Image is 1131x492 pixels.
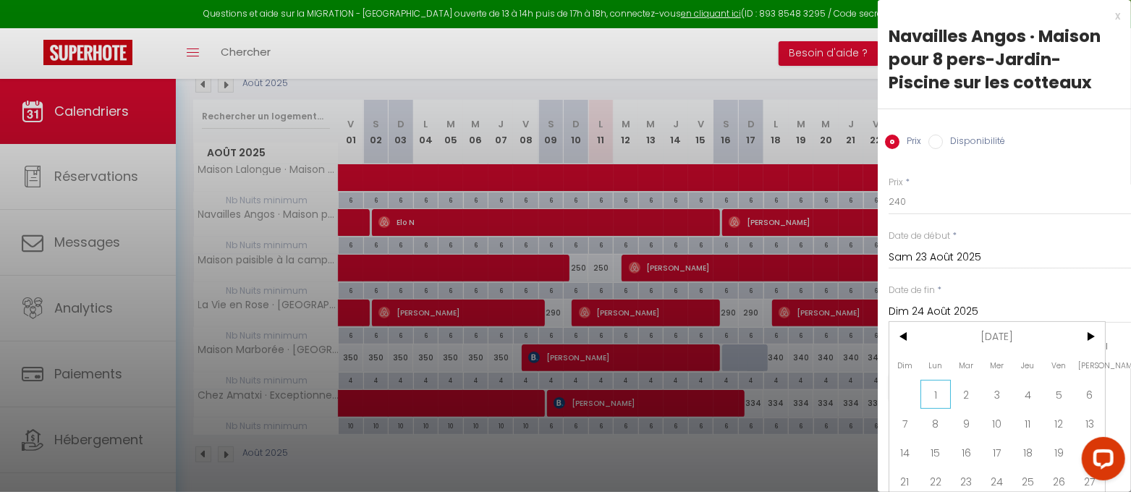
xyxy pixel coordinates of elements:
span: 15 [920,438,952,467]
span: 18 [1012,438,1043,467]
span: 12 [1043,409,1075,438]
label: Date de début [889,229,950,243]
span: 3 [982,380,1013,409]
span: Dim [889,351,920,380]
span: > [1074,322,1105,351]
span: 14 [889,438,920,467]
label: Disponibilité [943,135,1005,150]
span: 19 [1043,438,1075,467]
div: x [878,7,1120,25]
span: [DATE] [920,322,1075,351]
span: < [889,322,920,351]
span: 17 [982,438,1013,467]
span: 8 [920,409,952,438]
label: Prix [889,176,903,190]
span: Mer [982,351,1013,380]
span: [PERSON_NAME] [1074,351,1105,380]
span: 7 [889,409,920,438]
span: 4 [1012,380,1043,409]
label: Date de fin [889,284,935,297]
span: 5 [1043,380,1075,409]
label: Prix [899,135,921,150]
span: 13 [1074,409,1105,438]
span: 9 [951,409,982,438]
span: Mar [951,351,982,380]
span: 16 [951,438,982,467]
span: Jeu [1012,351,1043,380]
span: Ven [1043,351,1075,380]
div: Navailles Angos · Maison pour 8 pers-Jardin-Piscine sur les cotteaux [889,25,1120,94]
span: 2 [951,380,982,409]
span: 10 [982,409,1013,438]
span: 6 [1074,380,1105,409]
iframe: LiveChat chat widget [1070,431,1131,492]
span: Lun [920,351,952,380]
span: 11 [1012,409,1043,438]
span: 1 [920,380,952,409]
